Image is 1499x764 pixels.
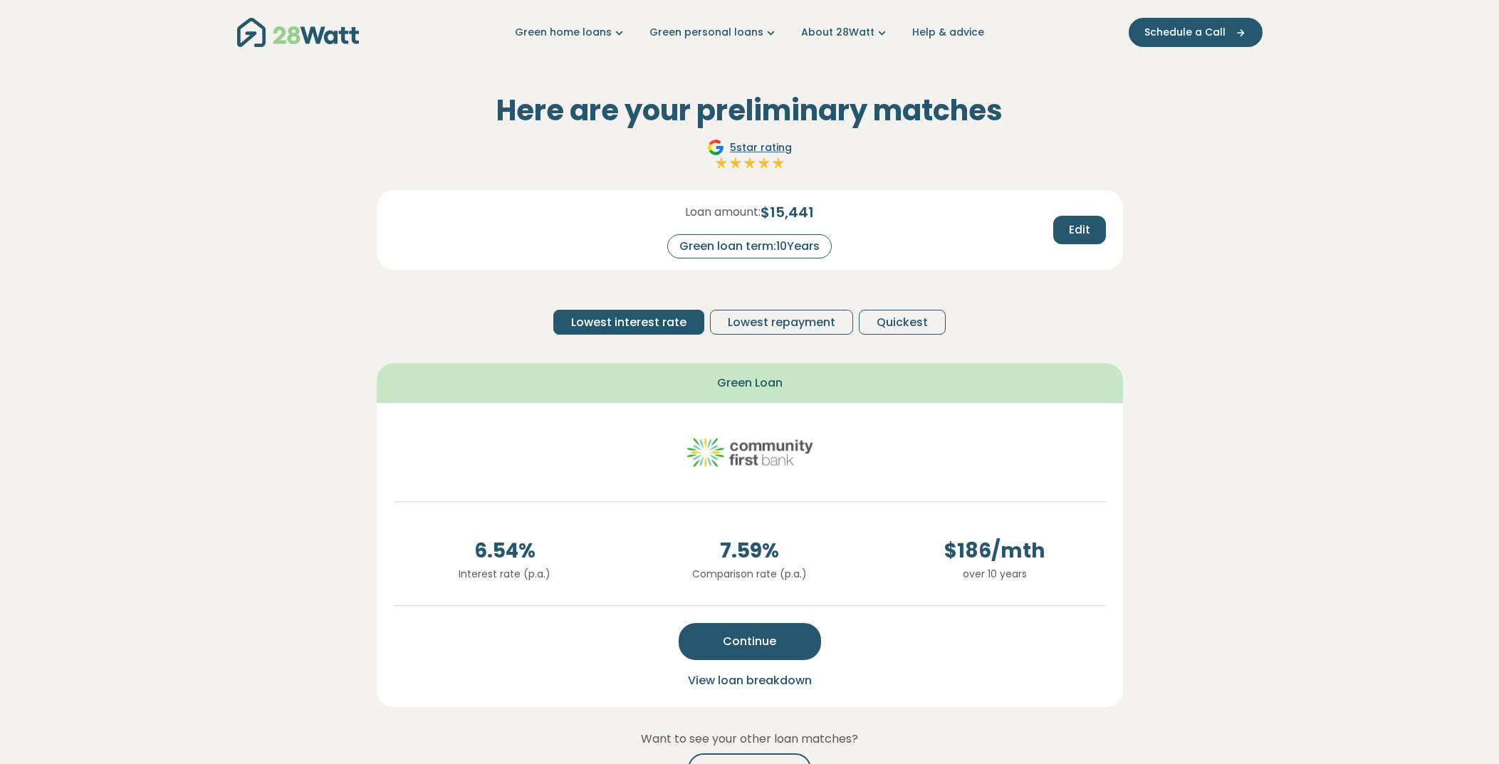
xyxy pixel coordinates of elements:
[377,93,1123,127] h2: Here are your preliminary matches
[710,310,853,335] button: Lowest repayment
[684,671,816,690] button: View loan breakdown
[884,566,1106,582] p: over 10 years
[705,139,794,173] a: Google5star ratingFull starFull starFull starFull starFull star
[571,314,686,331] span: Lowest interest rate
[685,204,761,221] span: Loan amount:
[553,310,704,335] button: Lowest interest rate
[912,25,984,40] a: Help & advice
[639,536,861,566] span: 7.59 %
[377,730,1123,748] p: Want to see your other loan matches?
[1069,221,1090,239] span: Edit
[667,234,832,258] div: Green loan term: 10 Years
[877,314,928,331] span: Quickest
[761,202,814,223] span: $ 15,441
[723,633,776,650] span: Continue
[801,25,889,40] a: About 28Watt
[639,566,861,582] p: Comparison rate (p.a.)
[237,14,1263,51] nav: Main navigation
[394,566,616,582] p: Interest rate (p.a.)
[714,156,728,170] img: Full star
[730,140,792,155] span: 5 star rating
[1053,216,1106,244] button: Edit
[649,25,778,40] a: Green personal loans
[717,375,783,392] span: Green Loan
[728,156,743,170] img: Full star
[237,18,359,47] img: 28Watt
[688,672,812,689] span: View loan breakdown
[686,420,814,484] img: community-first logo
[757,156,771,170] img: Full star
[728,314,835,331] span: Lowest repayment
[743,156,757,170] img: Full star
[771,156,785,170] img: Full star
[1129,18,1263,47] button: Schedule a Call
[707,139,724,156] img: Google
[884,536,1106,566] span: $ 186 /mth
[1144,25,1226,40] span: Schedule a Call
[394,536,616,566] span: 6.54 %
[679,623,821,660] button: Continue
[515,25,627,40] a: Green home loans
[859,310,946,335] button: Quickest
